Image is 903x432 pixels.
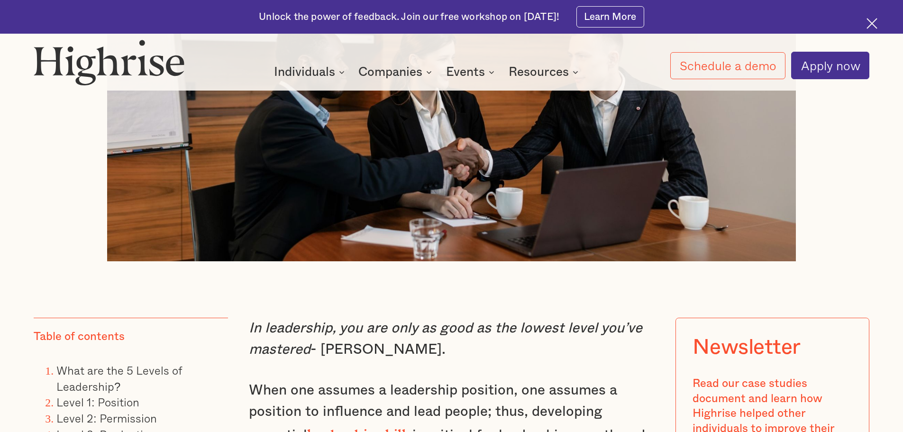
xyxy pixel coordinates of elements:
[791,52,869,79] a: Apply now
[56,393,139,411] a: Level 1: Position
[867,18,877,29] img: Cross icon
[249,318,655,360] p: - [PERSON_NAME].
[358,66,422,78] div: Companies
[358,66,435,78] div: Companies
[56,361,182,395] a: What are the 5 Levels of Leadership?
[670,52,786,79] a: Schedule a demo
[274,66,347,78] div: Individuals
[249,321,642,357] em: In leadership, you are only as good as the lowest level you’ve mastered
[259,10,559,24] div: Unlock the power of feedback. Join our free workshop on [DATE]!
[34,39,184,85] img: Highrise logo
[56,409,157,427] a: Level 2: Permission
[34,330,125,345] div: Table of contents
[576,6,644,28] a: Learn More
[446,66,497,78] div: Events
[274,66,335,78] div: Individuals
[446,66,485,78] div: Events
[509,66,581,78] div: Resources
[693,335,801,360] div: Newsletter
[509,66,569,78] div: Resources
